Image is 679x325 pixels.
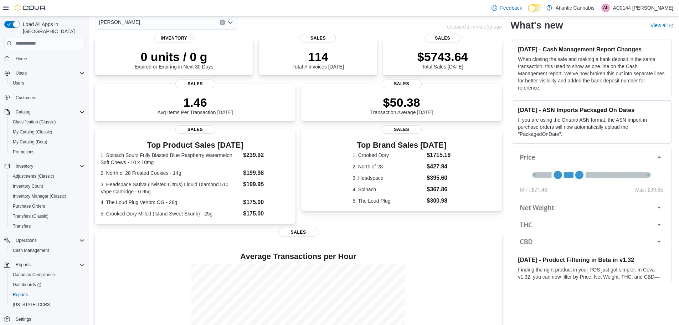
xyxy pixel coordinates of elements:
span: Canadian Compliance [13,272,55,278]
span: Adjustments (Classic) [10,172,85,181]
span: Reports [16,262,31,268]
span: Purchase Orders [13,203,45,209]
span: Dashboards [10,280,85,289]
span: [PERSON_NAME] [99,18,140,26]
span: Home [16,56,27,62]
button: Open list of options [227,20,233,25]
button: Inventory [1,161,88,171]
a: Reports [10,290,31,299]
button: Transfers [7,221,88,231]
span: AL [603,4,608,12]
span: Transfers (Classic) [10,212,85,220]
dt: 3. Headspace [353,174,424,182]
dd: $175.00 [243,209,290,218]
span: My Catalog (Classic) [13,129,52,135]
svg: External link [669,24,673,28]
span: Sales [175,125,215,134]
span: Operations [16,238,37,243]
h2: What's new [510,20,563,31]
a: Cash Management [10,246,52,255]
span: Inventory [16,163,33,169]
button: Cash Management [7,245,88,255]
button: Settings [1,314,88,324]
a: Settings [13,315,34,324]
a: Home [13,55,30,63]
a: Promotions [10,148,37,156]
a: Dashboards [7,280,88,290]
button: My Catalog (Classic) [7,127,88,137]
dt: 1. Crooked Dory [353,152,424,159]
button: Users [13,69,30,77]
span: Inventory Manager (Classic) [10,192,85,200]
span: Users [13,80,24,86]
span: Reports [13,292,28,298]
span: [US_STATE] CCRS [13,302,50,308]
p: $50.38 [370,95,433,110]
button: Customers [1,92,88,103]
span: Promotions [13,149,35,155]
a: View allExternal link [650,22,673,28]
span: Inventory Manager (Classic) [13,193,66,199]
span: Users [13,69,85,77]
p: Atlantic Cannabis [556,4,595,12]
span: Washington CCRS [10,300,85,309]
a: Adjustments (Classic) [10,172,57,181]
span: Promotions [10,148,85,156]
button: My Catalog (Beta) [7,137,88,147]
p: When closing the safe and making a bank deposit in the same transaction, this used to show as one... [518,56,666,91]
h3: Top Product Sales [DATE] [101,141,290,149]
h4: Average Transactions per Hour [101,252,496,261]
span: Operations [13,236,85,245]
button: Reports [1,260,88,270]
dd: $199.98 [243,169,290,177]
button: Classification (Classic) [7,117,88,127]
a: Transfers (Classic) [10,212,51,220]
p: Updated 1 minute(s) ago [447,24,502,30]
a: Inventory Manager (Classic) [10,192,69,200]
a: Feedback [489,1,525,15]
button: Inventory Count [7,181,88,191]
span: Catalog [13,108,85,116]
dt: 5. The Loud Plug [353,197,424,204]
p: $5743.64 [417,50,468,64]
span: Dashboards [13,282,41,288]
span: My Catalog (Beta) [13,139,47,145]
button: Users [1,68,88,78]
dd: $395.60 [427,174,451,182]
span: My Catalog (Beta) [10,138,85,146]
span: Settings [16,316,31,322]
span: Reports [13,260,85,269]
dd: $1715.18 [427,151,451,159]
button: Promotions [7,147,88,157]
a: My Catalog (Beta) [10,138,50,146]
p: 114 [292,50,344,64]
dd: $427.94 [427,162,451,171]
span: Catalog [16,109,30,115]
span: Classification (Classic) [10,118,85,126]
dt: 4. Spinach [353,186,424,193]
span: Classification (Classic) [13,119,56,125]
h3: [DATE] - Product Filtering in Beta in v1.32 [518,256,666,263]
dt: 4. The Loud Plug Venom OG - 28g [101,199,240,206]
a: Dashboards [10,280,44,289]
img: Cova [14,4,46,11]
p: Finding the right product in your POS just got simpler. In Cova v1.32, you can now filter by Pric... [518,266,666,302]
dd: $367.86 [427,185,451,194]
p: AC0144 [PERSON_NAME] [613,4,673,12]
span: My Catalog (Classic) [10,128,85,136]
dt: 1. Spinach Sourz Fully Blasted Blue Raspberry Watermelon Soft Chews - 10 x 10mg [101,152,240,166]
span: Cash Management [13,248,49,253]
dt: 2. North of 28 Frosted Cookies - 14g [101,169,240,177]
h3: [DATE] - ASN Imports Packaged On Dates [518,106,666,113]
span: Sales [300,34,336,42]
div: Total Sales [DATE] [417,50,468,70]
dt: 5. Crooked Dory Milled (Island Sweet Skunk) - 25g [101,210,240,217]
button: Users [7,78,88,88]
span: Cash Management [10,246,85,255]
span: Inventory [154,34,194,42]
span: Adjustments (Classic) [13,173,54,179]
button: Catalog [13,108,33,116]
a: Customers [13,93,39,102]
span: Sales [382,125,422,134]
span: Canadian Compliance [10,270,85,279]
